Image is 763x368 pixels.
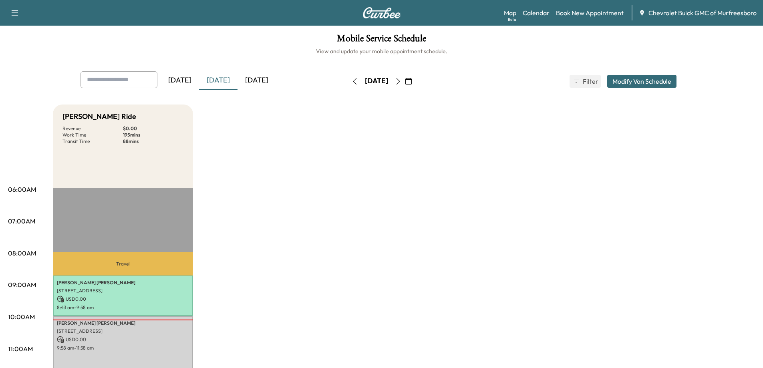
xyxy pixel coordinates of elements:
div: Beta [508,16,516,22]
div: [DATE] [238,71,276,90]
button: Filter [570,75,601,88]
p: [PERSON_NAME] [PERSON_NAME] [57,280,189,286]
p: 08:00AM [8,248,36,258]
button: Modify Van Schedule [607,75,676,88]
h1: Mobile Service Schedule [8,34,755,47]
p: [STREET_ADDRESS] [57,288,189,294]
p: $ 0.00 [123,125,183,132]
p: 88 mins [123,138,183,145]
span: Chevrolet Buick GMC of Murfreesboro [648,8,757,18]
p: USD 0.00 [57,336,189,343]
p: Work Time [62,132,123,138]
p: 10:00AM [8,312,35,322]
p: 07:00AM [8,216,35,226]
p: Transit Time [62,138,123,145]
h6: View and update your mobile appointment schedule. [8,47,755,55]
p: 9:58 am - 11:58 am [57,345,189,351]
p: 8:43 am - 9:58 am [57,304,189,311]
p: 195 mins [123,132,183,138]
p: [PERSON_NAME] [PERSON_NAME] [57,320,189,326]
img: Curbee Logo [362,7,401,18]
span: Filter [583,76,597,86]
p: Revenue [62,125,123,132]
a: Calendar [523,8,550,18]
div: [DATE] [161,71,199,90]
p: 11:00AM [8,344,33,354]
div: [DATE] [199,71,238,90]
a: Book New Appointment [556,8,624,18]
p: 06:00AM [8,185,36,194]
a: MapBeta [504,8,516,18]
p: [STREET_ADDRESS] [57,328,189,334]
p: 09:00AM [8,280,36,290]
p: USD 0.00 [57,296,189,303]
h5: [PERSON_NAME] Ride [62,111,136,122]
p: Travel [53,252,193,275]
div: [DATE] [365,76,388,86]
